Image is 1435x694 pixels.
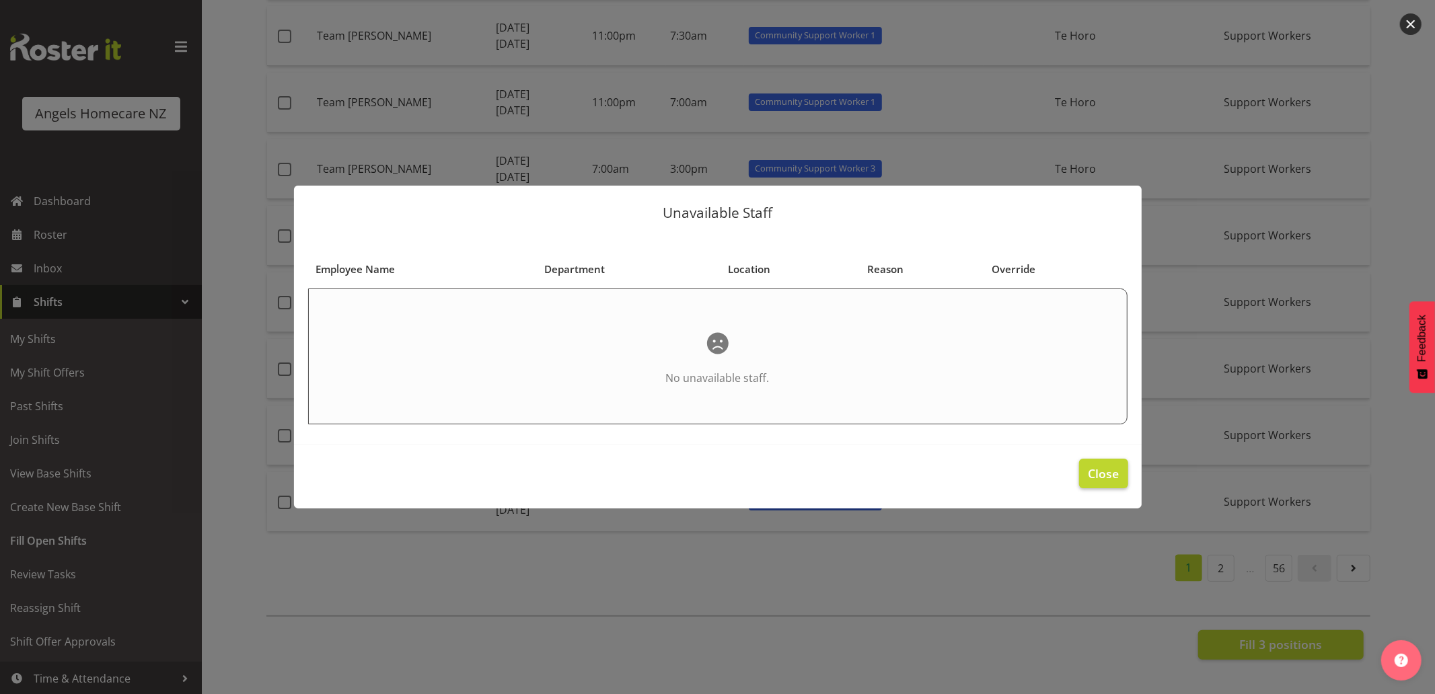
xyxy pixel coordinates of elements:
[1079,459,1128,488] button: Close
[316,262,395,277] span: Employee Name
[1395,654,1408,667] img: help-xxl-2.png
[1409,301,1435,393] button: Feedback - Show survey
[349,370,1087,386] p: No unavailable staff.
[1088,465,1119,482] span: Close
[307,206,1128,220] p: Unavailable Staff
[992,262,1036,277] span: Override
[544,262,605,277] span: Department
[1416,315,1428,362] span: Feedback
[728,262,770,277] span: Location
[867,262,904,277] span: Reason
